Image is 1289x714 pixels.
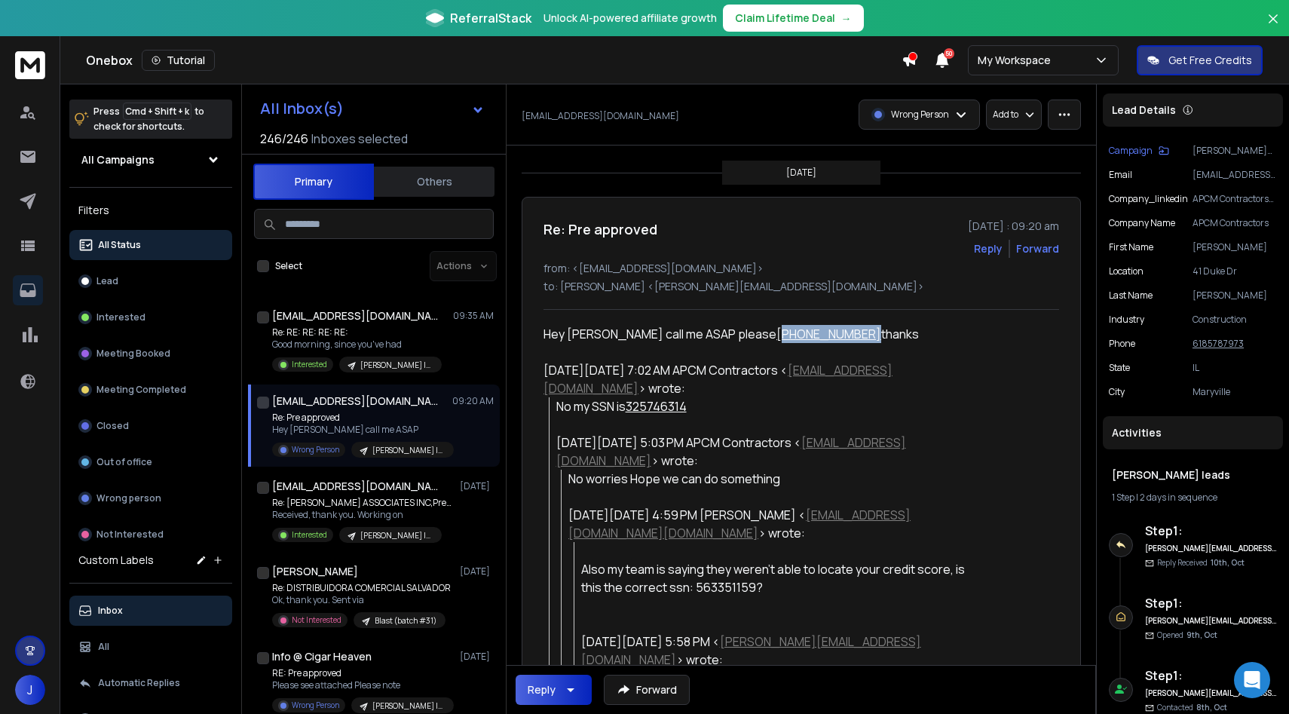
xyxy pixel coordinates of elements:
p: Wrong Person [891,109,949,121]
p: Hey [PERSON_NAME] call me ASAP [272,424,453,436]
div: [DATE][DATE] 4:59 PM [PERSON_NAME] < > wrote: [568,506,984,542]
p: My Workspace [978,53,1057,68]
p: Re: DISTRIBUIDORA COMERCIAL SALVADOR [272,582,451,594]
p: [DATE] [460,651,494,663]
button: Reply [516,675,592,705]
h3: Custom Labels [78,553,154,568]
p: industry [1109,314,1144,326]
p: Ok, thank you. Sent via [272,594,451,606]
div: [DATE][DATE] 5:58 PM < > wrote: [581,633,984,669]
button: Not Interested [69,519,232,550]
tcxspan: Call 6185787973 via 3CX [1193,337,1244,350]
p: Re: [PERSON_NAME] ASSOCIATES INC,Pre-Approval [272,497,453,509]
span: → [841,11,852,26]
p: Company Name [1109,217,1175,229]
span: 1 Step [1112,491,1134,504]
p: [PERSON_NAME] leads [360,530,433,541]
p: Meeting Booked [96,348,170,360]
h1: All Inbox(s) [260,101,344,116]
span: J [15,675,45,705]
p: All [98,641,109,653]
button: All Inbox(s) [248,93,497,124]
p: to: [PERSON_NAME] <[PERSON_NAME][EMAIL_ADDRESS][DOMAIN_NAME]> [543,279,1059,294]
p: Contacted [1157,702,1227,713]
p: Good morning, since you've had [272,339,442,351]
p: [PERSON_NAME] [1193,290,1277,302]
h6: [PERSON_NAME][EMAIL_ADDRESS][DOMAIN_NAME] [1145,615,1277,627]
button: Out of office [69,447,232,477]
button: Inbox [69,596,232,626]
p: Wrong Person [292,444,339,455]
h1: [EMAIL_ADDRESS][DOMAIN_NAME] [272,479,438,494]
p: First Name [1109,241,1153,253]
button: Tutorial [142,50,215,71]
button: Reply [974,241,1003,256]
p: [DATE] : 09:20 am [968,219,1059,234]
p: Inbox [98,605,123,617]
p: All Status [98,239,141,251]
button: All Campaigns [69,145,232,175]
h1: [EMAIL_ADDRESS][DOMAIN_NAME] [272,394,438,409]
div: Onebox [86,50,902,71]
p: [PERSON_NAME] leads [1193,145,1277,157]
p: Interested [292,359,327,370]
h1: Info @ Cigar Heaven [272,649,372,664]
p: Opened [1157,630,1217,641]
p: [DATE] [786,167,816,179]
label: Select [275,260,302,272]
div: Hey [PERSON_NAME] call me ASAP please thanks [543,325,984,343]
h1: Re: Pre approved [543,219,657,240]
button: Lead [69,266,232,296]
button: Primary [253,164,374,200]
div: | [1112,492,1274,504]
p: from: <[EMAIL_ADDRESS][DOMAIN_NAME]> [543,261,1059,276]
span: 246 / 246 [260,130,308,148]
p: Interested [96,311,145,323]
p: State [1109,362,1130,374]
span: 2 days in sequence [1140,491,1217,504]
h1: [EMAIL_ADDRESS][DOMAIN_NAME] [272,308,438,323]
p: Re: Pre approved [272,412,453,424]
span: ReferralStack [450,9,531,27]
span: 9th, Oct [1186,630,1217,640]
tcxspan: Call 618-414-0960 via 3CX [776,326,881,342]
tcxspan: Call 325746314 via 3CX [626,398,687,415]
button: Get Free Credits [1137,45,1263,75]
button: Close banner [1263,9,1283,45]
button: All [69,632,232,662]
a: [PERSON_NAME][EMAIL_ADDRESS][DOMAIN_NAME] [581,633,921,668]
button: Others [374,165,494,198]
p: [EMAIL_ADDRESS][DOMAIN_NAME] [522,110,679,122]
p: Not Interested [292,614,341,626]
p: Blast (batch #31) [375,615,436,627]
p: Construction [1193,314,1277,326]
p: location [1109,265,1144,277]
p: Phone [1109,338,1135,350]
button: Interested [69,302,232,332]
button: Forward [604,675,690,705]
h6: Step 1 : [1145,667,1277,685]
p: Please see attached Please note [272,679,453,691]
p: APCM Contractors 09_22_2025 [1193,193,1277,205]
button: Automatic Replies [69,668,232,698]
h6: Step 1 : [1145,522,1277,540]
p: RE: Pre approved [272,667,453,679]
p: Reply Received [1157,557,1245,568]
button: Closed [69,411,232,441]
div: Forward [1016,241,1059,256]
p: Automatic Replies [98,677,180,689]
div: Reply [528,682,556,697]
div: No worries Hope we can do something [568,470,984,488]
h6: Step 1 : [1145,594,1277,612]
p: Not Interested [96,529,164,541]
p: Lead [96,275,118,287]
p: Maryville [1193,386,1277,398]
p: Received, thank you. Working on [272,509,453,521]
p: Lead Details [1112,103,1176,118]
div: [DATE][DATE] 5:03 PM APCM Contractors < > wrote: [556,434,984,470]
p: Closed [96,420,129,432]
button: Meeting Booked [69,339,232,369]
p: [PERSON_NAME] leads [372,700,445,712]
span: Cmd + Shift + k [123,103,191,120]
div: Open Intercom Messenger [1234,662,1270,698]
